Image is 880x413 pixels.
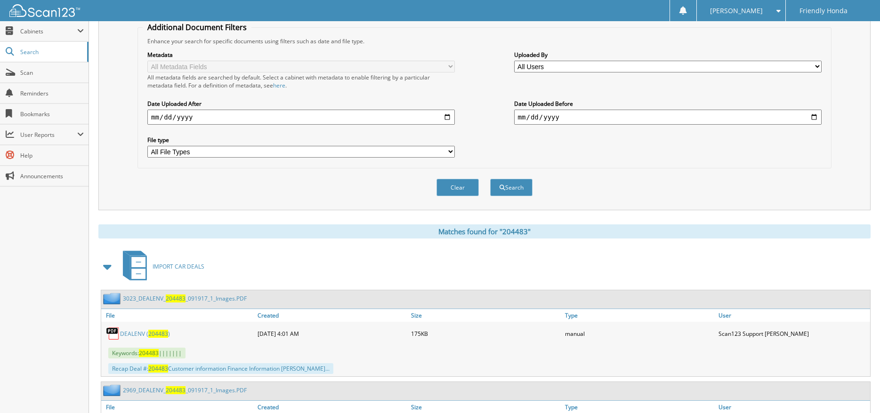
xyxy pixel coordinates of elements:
[710,8,763,14] span: [PERSON_NAME]
[143,37,826,45] div: Enhance your search for specific documents using filters such as date and file type.
[147,51,455,59] label: Metadata
[120,330,170,338] a: DEALENV (204483)
[255,309,409,322] a: Created
[143,22,251,32] legend: Additional Document Filters
[103,384,123,396] img: folder2.png
[563,309,717,322] a: Type
[514,110,822,125] input: end
[409,309,563,322] a: Size
[255,324,409,343] div: [DATE] 4:01 AM
[514,100,822,108] label: Date Uploaded Before
[139,349,159,357] span: 204483
[799,8,848,14] span: Friendly Honda
[148,330,168,338] span: 204483
[117,248,204,285] a: IMPORT CAR DEALS
[153,262,204,270] span: IMPORT CAR DEALS
[20,27,77,35] span: Cabinets
[409,324,563,343] div: 175KB
[20,151,84,159] span: Help
[716,309,870,322] a: User
[147,73,455,89] div: All metadata fields are searched by default. Select a cabinet with metadata to enable filtering b...
[563,324,717,343] div: manual
[108,348,186,358] span: Keywords: |||||||
[166,386,186,394] span: 204483
[166,294,186,302] span: 204483
[101,309,255,322] a: File
[20,131,77,139] span: User Reports
[490,179,533,196] button: Search
[514,51,822,59] label: Uploaded By
[98,224,871,238] div: Matches found for "204483"
[20,172,84,180] span: Announcements
[147,110,455,125] input: start
[147,100,455,108] label: Date Uploaded After
[20,110,84,118] span: Bookmarks
[20,48,82,56] span: Search
[20,89,84,97] span: Reminders
[833,368,880,413] iframe: Chat Widget
[273,81,285,89] a: here
[108,363,333,374] div: Recap Deal #: Customer information Finance Information [PERSON_NAME]...
[716,324,870,343] div: Scan123 Support [PERSON_NAME]
[103,293,123,304] img: folder2.png
[123,294,247,302] a: 3023_DEALENV_204483_091917_1_Images.PDF
[436,179,479,196] button: Clear
[123,386,247,394] a: 2969_DEALENV_204483_091917_1_Images.PDF
[9,4,80,17] img: scan123-logo-white.svg
[147,136,455,144] label: File type
[106,326,120,341] img: PDF.png
[20,69,84,77] span: Scan
[148,365,168,373] span: 204483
